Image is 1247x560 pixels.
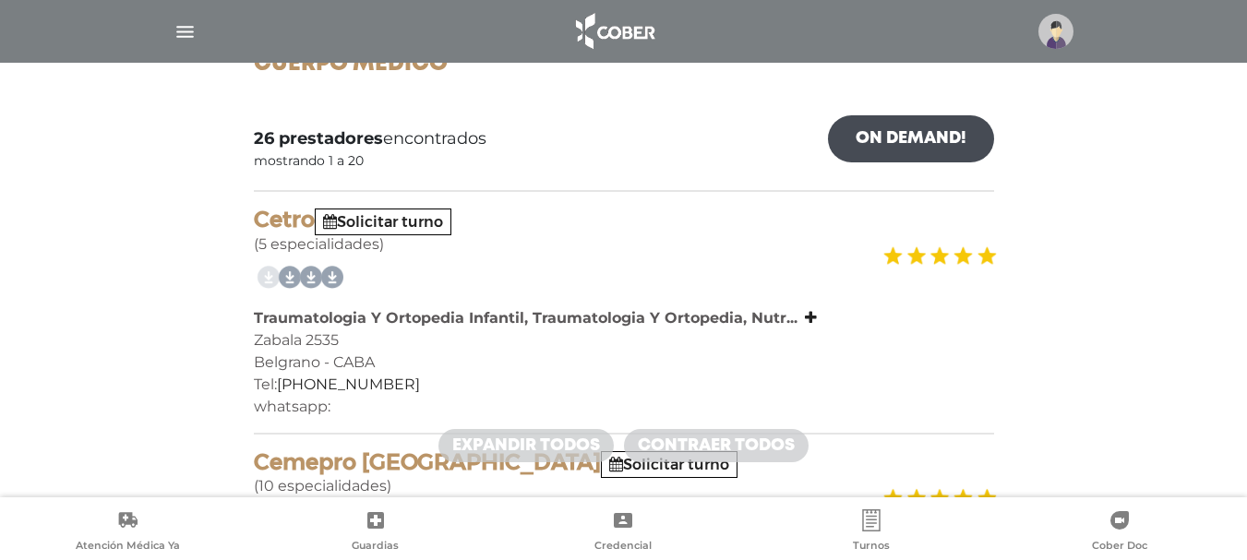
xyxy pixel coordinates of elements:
a: Turnos [748,509,996,556]
div: whatsapp: [254,396,994,418]
a: [PHONE_NUMBER] [277,375,420,393]
a: Cober Doc [995,509,1243,556]
b: Traumatologia Y Ortopedia Infantil, Traumatologia Y Ortopedia, Nutr... [254,309,797,327]
span: Guardias [352,539,399,555]
a: Guardias [252,509,500,556]
a: Solicitar turno [609,456,729,473]
a: Expandir todos [438,429,614,462]
img: estrellas_badge.png [881,235,997,277]
span: Turnos [853,539,890,555]
h1: Cuerpo Médico [254,52,994,78]
div: Tel: [254,374,994,396]
h4: Cemepro [GEOGRAPHIC_DATA] [254,449,994,476]
span: Credencial [594,539,652,555]
img: Cober_menu-lines-white.svg [174,20,197,43]
div: Zabala 2535 [254,329,994,351]
div: Belgrano - CABA [254,351,994,374]
div: (10 especialidades) [254,449,994,498]
img: logo_cober_home-white.png [566,9,663,54]
a: Solicitar turno [323,213,443,231]
span: Atención Médica Ya [76,539,180,555]
a: Credencial [499,509,748,556]
a: Atención Médica Ya [4,509,252,556]
span: encontrados [254,126,486,151]
b: 26 prestadores [254,128,383,149]
img: estrellas_badge.png [881,477,997,518]
h4: Cetro [254,207,994,233]
a: Contraer todos [624,429,809,462]
a: On Demand! [828,115,994,162]
div: (5 especialidades) [254,207,994,256]
div: mostrando 1 a 20 [254,151,364,171]
img: profile-placeholder.svg [1038,14,1073,49]
span: Cober Doc [1092,539,1147,555]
